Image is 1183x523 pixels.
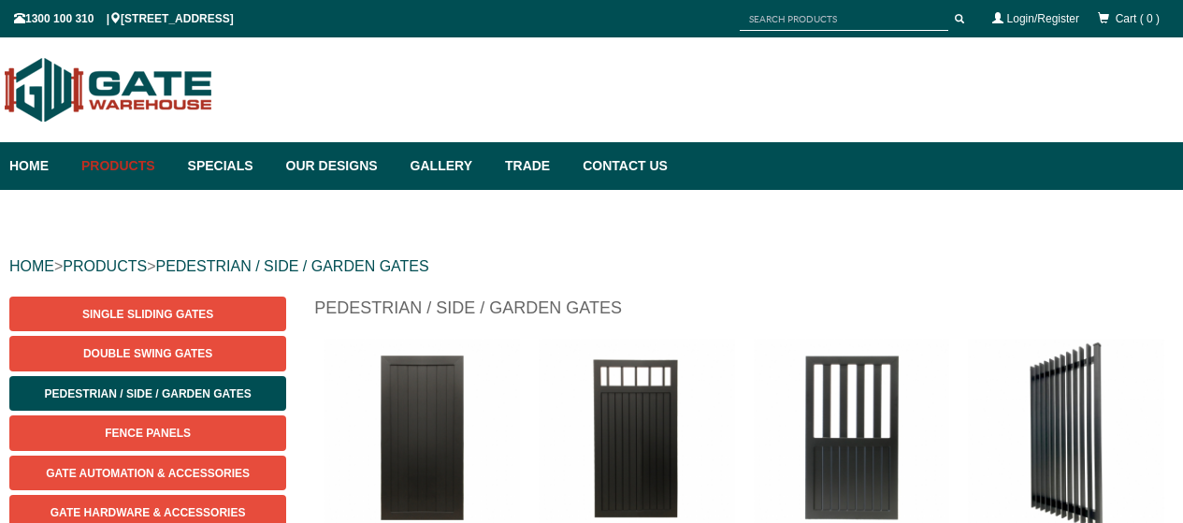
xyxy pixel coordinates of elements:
[573,142,668,190] a: Contact Us
[401,142,496,190] a: Gallery
[9,376,286,411] a: Pedestrian / Side / Garden Gates
[46,467,250,480] span: Gate Automation & Accessories
[314,297,1174,329] h1: Pedestrian / Side / Garden Gates
[496,142,573,190] a: Trade
[9,258,54,274] a: HOME
[9,237,1174,297] div: > >
[155,258,428,274] a: PEDESTRIAN / SIDE / GARDEN GATES
[9,297,286,331] a: Single Sliding Gates
[740,7,948,31] input: SEARCH PRODUCTS
[9,142,72,190] a: Home
[82,308,213,321] span: Single Sliding Gates
[179,142,277,190] a: Specials
[45,387,252,400] span: Pedestrian / Side / Garden Gates
[9,456,286,490] a: Gate Automation & Accessories
[9,336,286,370] a: Double Swing Gates
[50,506,246,519] span: Gate Hardware & Accessories
[83,347,212,360] span: Double Swing Gates
[63,258,147,274] a: PRODUCTS
[105,427,191,440] span: Fence Panels
[1116,12,1160,25] span: Cart ( 0 )
[277,142,401,190] a: Our Designs
[1007,12,1079,25] a: Login/Register
[9,415,286,450] a: Fence Panels
[14,12,234,25] span: 1300 100 310 | [STREET_ADDRESS]
[72,142,179,190] a: Products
